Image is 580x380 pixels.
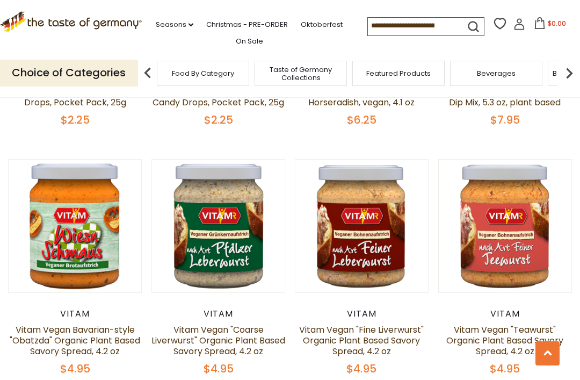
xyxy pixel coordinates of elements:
span: $4.95 [346,361,376,376]
a: Vitam Vegan "Teawurst" Organic Plant Based Savory Spread, 4.2 oz [446,324,563,357]
img: previous arrow [137,62,158,84]
button: $0.00 [527,17,573,33]
span: $0.00 [548,19,566,28]
span: $4.95 [60,361,90,376]
a: On Sale [236,35,263,47]
a: Oktoberfest [301,19,343,31]
a: Taste of Germany Collections [258,66,344,82]
img: Vitam Vegan "Coarse Liverwurst" Organic Plant Based Savory Spread, 4.2 oz [152,160,285,292]
a: Featured Products [366,69,431,77]
span: $2.25 [204,112,233,127]
span: $4.95 [204,361,234,376]
img: Vitam Vegan Bavarian-style "Obatzda" Organic Plant Based Savory Spread, 4.2 oz [9,160,141,292]
div: Vitam [8,309,142,319]
a: Vitam Vegan Bavarian-style "Obatzda" Organic Plant Based Savory Spread, 4.2 oz [10,324,140,357]
img: next arrow [559,62,580,84]
a: Vitam Vegan "Fine Liverwurst" Organic Plant Based Savory Spread, 4.2 oz [299,324,424,357]
span: $2.25 [61,112,90,127]
a: Vitam Vegan "Coarse Liverwurst" Organic Plant Based Savory Spread, 4.2 oz [151,324,285,357]
a: Seasons [156,19,193,31]
img: Vitam Vegan "Fine Liverwurst" Organic Plant Based Savory Spread, 4.2 oz [295,160,428,292]
div: Vitam [151,309,285,319]
img: Vitam Vegan "Teawurst" Organic Plant Based Savory Spread, 4.2 oz [439,160,571,292]
div: Vitam [438,309,572,319]
span: $4.95 [490,361,520,376]
a: Food By Category [172,69,234,77]
span: $6.25 [347,112,376,127]
a: Beverages [477,69,516,77]
span: $7.95 [490,112,520,127]
div: Vitam [295,309,429,319]
a: Christmas - PRE-ORDER [206,19,288,31]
